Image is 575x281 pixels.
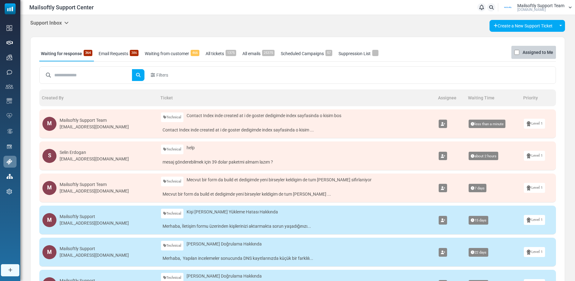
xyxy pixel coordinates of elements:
[187,273,262,279] span: [PERSON_NAME] Doğrulama Hakkında
[5,3,16,14] img: mailsoftly_icon_blue_white.svg
[156,72,168,79] span: Filters
[60,181,129,188] div: Mailsoftly Support Team
[7,128,13,135] img: workflow.svg
[29,3,94,12] span: Mailsoftly Support Center
[325,50,332,56] span: 57
[143,46,201,61] a: Waiting from customer466
[469,216,489,225] span: 15 days
[524,247,545,257] a: Level 1
[469,248,489,257] span: 22 days
[7,98,12,104] img: email-templates-icon.svg
[42,245,56,259] div: M
[517,8,546,12] span: [DOMAIN_NAME]
[7,69,12,75] img: sms-icon.png
[469,120,506,128] span: less than a minute
[241,46,276,61] a: All emails25375
[517,3,564,8] span: Mailsoftly Support Team
[30,20,69,26] h5: Support Inbox
[42,117,56,131] div: M
[42,181,56,195] div: M
[7,159,12,164] img: support-icon-active.svg
[161,189,432,199] a: Mecvut bir form da build et dedigimde yeni birseyler keldigim de tum [PERSON_NAME] ...
[524,215,545,225] a: Level 1
[39,89,158,106] th: Created By
[524,151,545,160] a: Level 1
[60,156,129,162] div: [EMAIL_ADDRESS][DOMAIN_NAME]
[7,55,12,60] img: campaigns-icon.png
[524,119,545,128] a: Level 1
[465,89,521,106] th: Waiting Time
[523,49,553,56] label: Assigned to Me
[161,125,432,135] a: Contact Index inde created at i de goster dedigimde index sayfasinda o kisim ...
[521,89,556,106] th: Priority
[161,157,432,167] a: mesaj gönderebilmek için 39 dolar paketmi almam lazım ?
[187,177,372,183] span: Mecvut bir form da build et dedigimde yeni birseyler keldigim de tum [PERSON_NAME] sifirlaniyor
[161,177,183,186] a: Technical
[262,50,275,56] span: 25375
[226,50,236,56] span: 1375
[161,221,432,231] a: Merhaba, İletişim formu üzerinden kişilerinizi aktarmakta sorun yaşadığınızı...
[187,209,278,215] span: Kişi [PERSON_NAME] Yükleme Hatası Hakkında
[204,46,238,61] a: All tickets1375
[161,254,432,263] a: Merhaba, Yapılan incelemeler sonucunda DNS kayıtlarınızda küçük bir farklılı...
[60,213,129,220] div: Mailsoftly Support
[469,152,499,160] span: about 2 hours
[490,20,557,32] a: Create a New Support Ticket
[161,241,183,250] a: Technical
[42,149,56,163] div: S
[187,145,195,151] span: help
[7,144,12,150] img: landing_pages.svg
[6,84,13,89] img: contacts-icon.svg
[337,46,380,61] a: Suppression List
[187,112,341,119] span: Contact Index inde created at i de goster dedigimde index sayfasinda o kisim bos
[161,145,183,154] a: Technical
[60,220,129,226] div: [EMAIL_ADDRESS][DOMAIN_NAME]
[191,50,199,56] span: 466
[130,50,139,56] span: 386
[84,50,92,56] span: 364
[39,46,94,61] a: Waiting for response364
[524,183,545,193] a: Level 1
[187,241,262,247] span: [PERSON_NAME] Doğrulama Hakkında
[60,245,129,252] div: Mailsoftly Support
[60,149,129,156] div: Selin Erdogan
[469,184,487,193] span: 7 days
[158,89,435,106] th: Ticket
[42,213,56,227] div: M
[97,46,140,61] a: Email Requests386
[60,124,129,130] div: [EMAIL_ADDRESS][DOMAIN_NAME]
[60,252,129,259] div: [EMAIL_ADDRESS][DOMAIN_NAME]
[500,3,572,12] a: User Logo Mailsoftly Support Team [DOMAIN_NAME]
[60,188,129,194] div: [EMAIL_ADDRESS][DOMAIN_NAME]
[7,113,12,118] img: domain-health-icon.svg
[436,89,465,106] th: Assignee
[7,25,12,31] img: dashboard-icon.svg
[161,209,183,218] a: Technical
[279,46,334,61] a: Scheduled Campaigns57
[500,3,516,12] img: User Logo
[161,112,183,122] a: Technical
[7,189,12,194] img: settings-icon.svg
[60,117,129,124] div: Mailsoftly Support Team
